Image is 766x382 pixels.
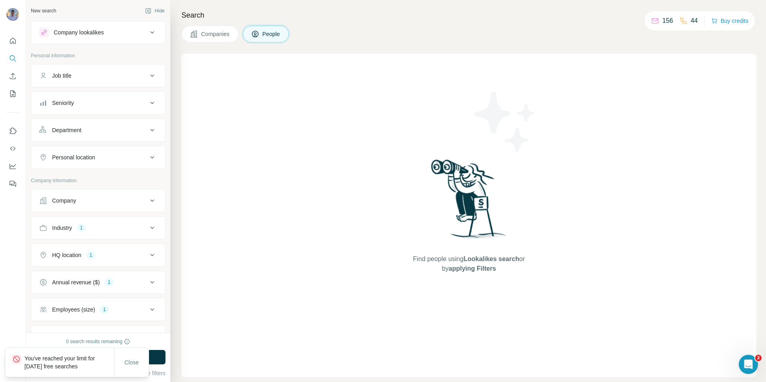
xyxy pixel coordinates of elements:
[31,121,165,140] button: Department
[31,218,165,237] button: Industry1
[464,255,519,262] span: Lookalikes search
[201,30,230,38] span: Companies
[24,354,114,370] p: You've reached your limit for [DATE] free searches
[52,251,81,259] div: HQ location
[52,197,76,205] div: Company
[100,306,109,313] div: 1
[6,86,19,101] button: My lists
[181,10,756,21] h4: Search
[31,148,165,167] button: Personal location
[31,23,165,42] button: Company lookalikes
[31,7,56,14] div: New search
[662,16,673,26] p: 156
[77,224,86,231] div: 1
[739,355,758,374] iframe: Intercom live chat
[6,69,19,83] button: Enrich CSV
[125,358,139,366] span: Close
[31,300,165,319] button: Employees (size)1
[31,93,165,113] button: Seniority
[755,355,762,361] span: 2
[711,15,748,26] button: Buy credits
[119,355,145,370] button: Close
[31,327,165,346] button: Technologies
[6,51,19,66] button: Search
[52,72,71,80] div: Job title
[6,177,19,191] button: Feedback
[469,86,541,158] img: Surfe Illustration - Stars
[6,124,19,138] button: Use Surfe on LinkedIn
[31,245,165,265] button: HQ location1
[52,153,95,161] div: Personal location
[6,8,19,21] img: Avatar
[31,273,165,292] button: Annual revenue ($)1
[405,254,533,273] span: Find people using or by
[54,28,104,36] div: Company lookalikes
[52,278,100,286] div: Annual revenue ($)
[449,265,496,272] span: applying Filters
[52,99,74,107] div: Seniority
[139,5,170,17] button: Hide
[52,306,95,314] div: Employees (size)
[105,279,114,286] div: 1
[66,338,131,345] div: 0 search results remaining
[52,224,72,232] div: Industry
[6,141,19,156] button: Use Surfe API
[262,30,281,38] span: People
[6,159,19,173] button: Dashboard
[31,191,165,210] button: Company
[427,157,511,247] img: Surfe Illustration - Woman searching with binoculars
[31,52,165,59] p: Personal information
[31,66,165,85] button: Job title
[6,34,19,48] button: Quick start
[86,251,95,259] div: 1
[31,177,165,184] p: Company information
[52,126,81,134] div: Department
[691,16,698,26] p: 44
